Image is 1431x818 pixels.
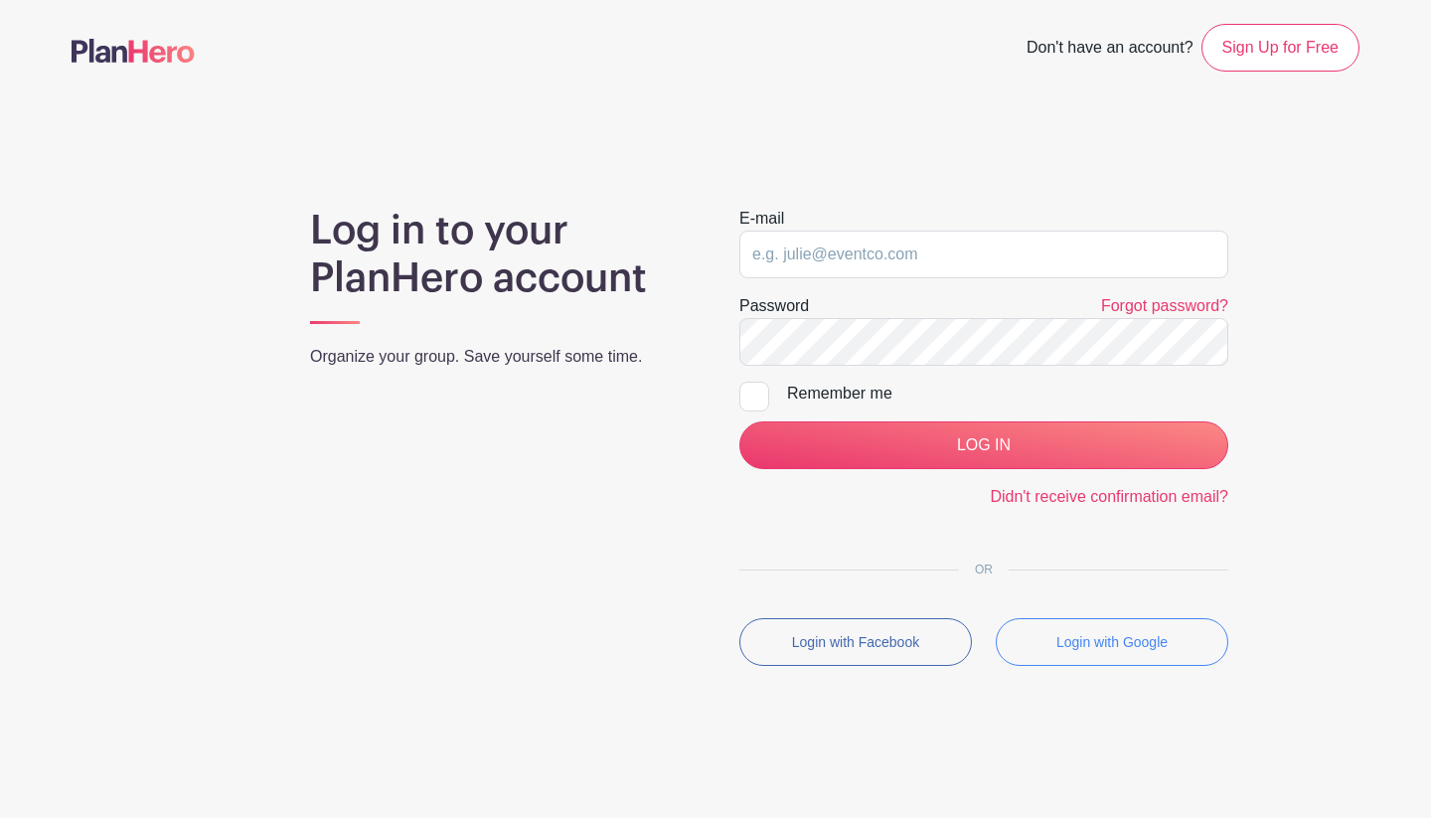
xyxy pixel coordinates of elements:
span: OR [959,563,1009,576]
img: logo-507f7623f17ff9eddc593b1ce0a138ce2505c220e1c5a4e2b4648c50719b7d32.svg [72,39,195,63]
input: e.g. julie@eventco.com [739,231,1228,278]
div: Remember me [787,382,1228,406]
a: Forgot password? [1101,297,1228,314]
span: Don't have an account? [1027,28,1193,72]
label: Password [739,294,809,318]
a: Sign Up for Free [1201,24,1359,72]
a: Didn't receive confirmation email? [990,488,1228,505]
small: Login with Facebook [792,634,919,650]
button: Login with Facebook [739,618,972,666]
p: Organize your group. Save yourself some time. [310,345,692,369]
small: Login with Google [1056,634,1168,650]
label: E-mail [739,207,784,231]
button: Login with Google [996,618,1228,666]
input: LOG IN [739,421,1228,469]
h1: Log in to your PlanHero account [310,207,692,302]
